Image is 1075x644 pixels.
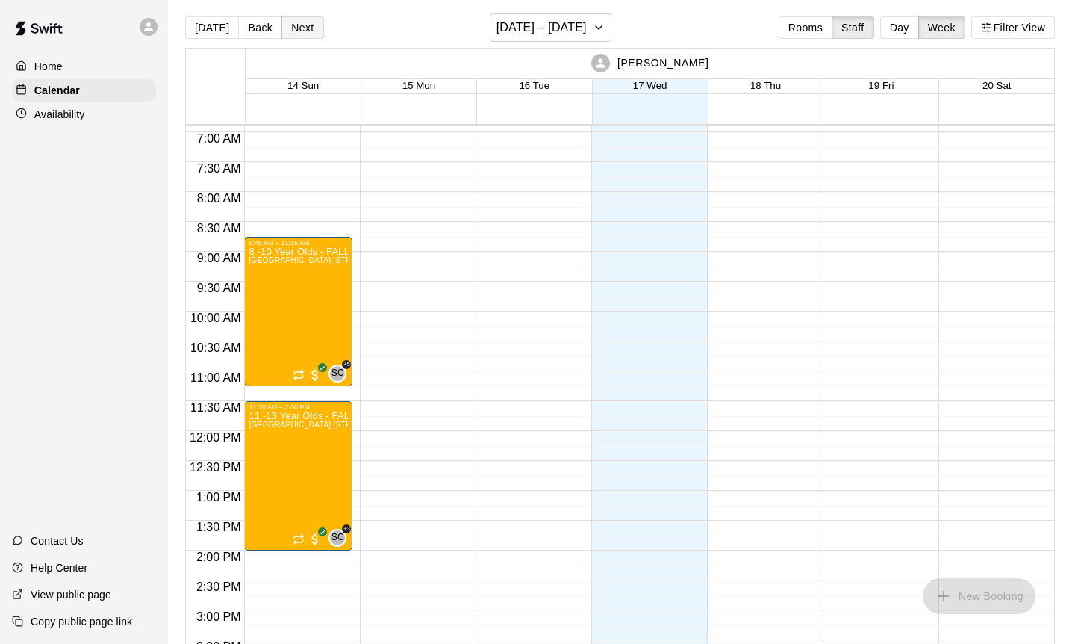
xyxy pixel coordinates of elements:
button: Rooms [779,16,832,39]
button: Next [281,16,323,39]
a: Calendar [12,79,156,102]
p: View public page [31,587,111,602]
span: 9:30 AM [193,282,245,294]
p: Availability [34,107,85,122]
p: Calendar [34,83,80,98]
button: [DATE] – [DATE] [490,13,611,42]
p: Help Center [31,560,87,575]
button: 19 Fri [868,80,894,91]
span: 10:00 AM [187,312,245,324]
span: 12:00 PM [186,431,244,444]
p: Copy public page link [31,614,132,629]
span: +5 [342,360,351,369]
span: 12:30 PM [186,461,244,474]
button: 15 Mon [402,80,435,91]
span: 2:30 PM [193,580,245,593]
span: [GEOGRAPHIC_DATA] [STREET_ADDRESS] [249,421,411,429]
span: All customers have paid [308,532,322,547]
span: Shawn Chiu & 3 others [334,529,346,547]
p: Home [34,59,63,74]
span: 1:00 PM [193,491,245,504]
span: +3 [342,524,351,533]
span: 2:00 PM [193,551,245,563]
div: 11:30 AM – 2:00 PM: 11 -13 Year Olds - FALL BALL TRAINING @ Falaise Park, Vancouver [244,401,352,551]
button: Week [918,16,965,39]
span: Recurring event [293,369,305,381]
span: You don't have the permission to add bookings [923,589,1035,601]
span: Recurring event [293,533,305,545]
button: 17 Wed [633,80,667,91]
div: Shawn Chiu [328,365,346,383]
button: 20 Sat [982,80,1012,91]
div: 8:45 AM – 11:15 AM: 8 -10 Year Olds - FALL BALL TRAINING @ Falaise Park, Vancouver [244,237,352,386]
span: 7:30 AM [193,162,245,175]
span: 11:30 AM [187,401,245,414]
a: Availability [12,103,156,126]
button: Filter View [971,16,1055,39]
span: 8:00 AM [193,192,245,205]
h6: [DATE] – [DATE] [496,17,587,38]
button: Back [238,16,282,39]
span: [GEOGRAPHIC_DATA] [STREET_ADDRESS] [249,256,411,264]
span: 1:30 PM [193,521,245,533]
a: Home [12,55,156,78]
button: [DATE] [185,16,239,39]
span: 8:30 AM [193,222,245,235]
button: 18 Thu [750,80,781,91]
p: Contact Us [31,533,84,548]
span: 7:00 AM [193,132,245,145]
div: Shawn Chiu [328,529,346,547]
span: SC [331,366,344,381]
span: Shawn Chiu & 5 others [334,365,346,383]
button: Day [880,16,919,39]
span: 3:00 PM [193,610,245,623]
span: 11:00 AM [187,371,245,384]
span: 10:30 AM [187,341,245,354]
button: Staff [832,16,874,39]
div: 11:30 AM – 2:00 PM [249,403,348,411]
span: SC [331,530,344,545]
span: All customers have paid [308,368,322,383]
div: 8:45 AM – 11:15 AM [249,239,348,247]
p: [PERSON_NAME] [617,55,708,71]
span: 9:00 AM [193,252,245,264]
button: 16 Tue [519,80,549,91]
button: 14 Sun [287,80,319,91]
